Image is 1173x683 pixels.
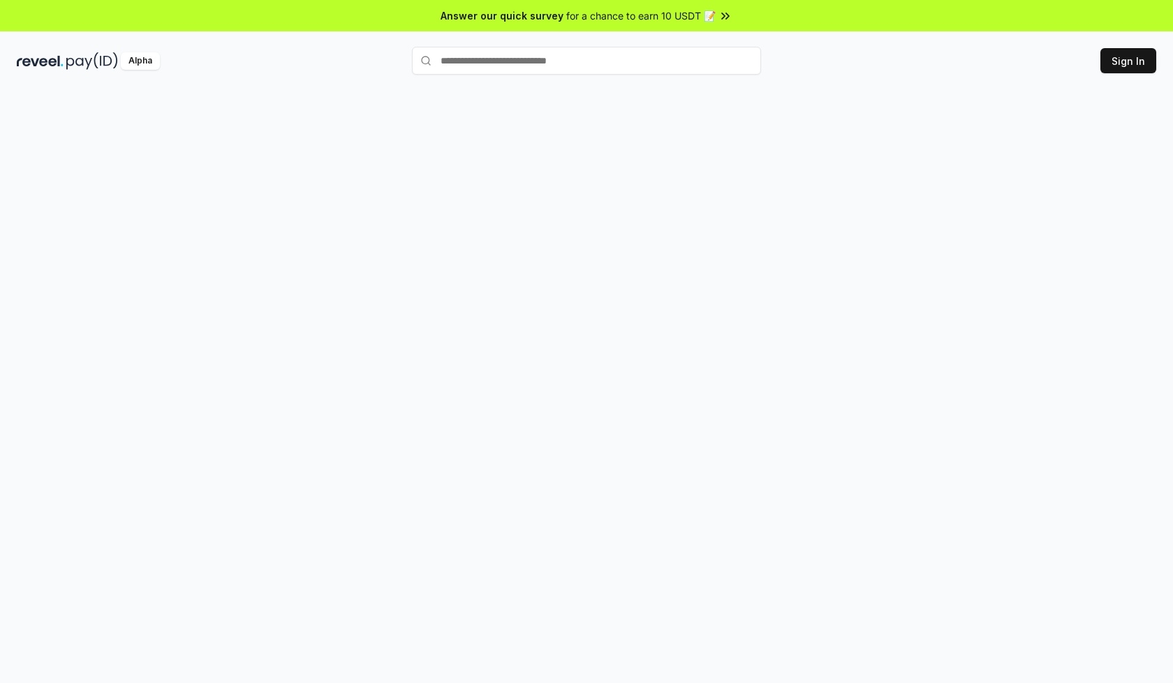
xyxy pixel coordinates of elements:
[121,52,160,70] div: Alpha
[66,52,118,70] img: pay_id
[566,8,716,23] span: for a chance to earn 10 USDT 📝
[17,52,64,70] img: reveel_dark
[1100,48,1156,73] button: Sign In
[441,8,563,23] span: Answer our quick survey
